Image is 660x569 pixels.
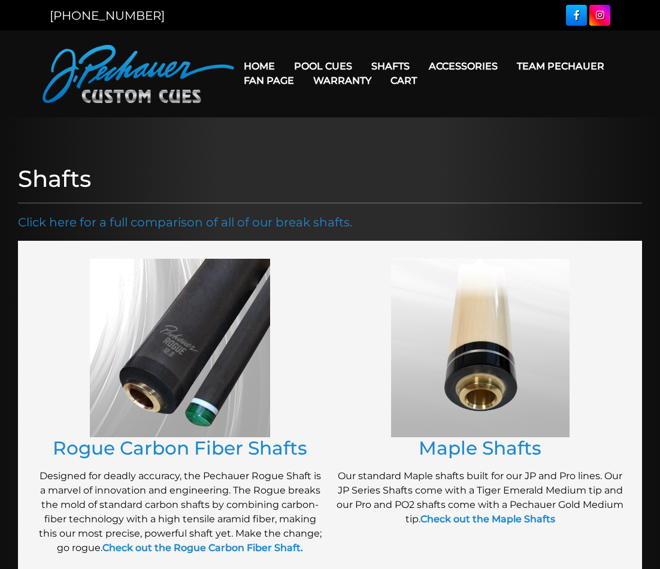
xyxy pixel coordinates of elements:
a: Maple Shafts [419,437,541,459]
h1: Shafts [18,165,642,193]
p: Designed for deadly accuracy, the Pechauer Rogue Shaft is a marvel of innovation and engineering.... [36,469,324,555]
a: Check out the Maple Shafts [420,513,555,525]
p: Our standard Maple shafts built for our JP and Pro lines. Our JP Series Shafts come with a Tiger ... [336,469,624,526]
a: Check out the Rogue Carbon Fiber Shaft. [102,542,303,553]
a: Cart [381,65,426,96]
a: Accessories [419,51,507,81]
a: Warranty [304,65,381,96]
a: Home [234,51,284,81]
a: Fan Page [234,65,304,96]
a: Team Pechauer [507,51,614,81]
a: [PHONE_NUMBER] [50,8,165,23]
a: Rogue Carbon Fiber Shafts [53,437,307,459]
a: Shafts [362,51,419,81]
img: Pechauer Custom Cues [43,45,234,103]
a: Pool Cues [284,51,362,81]
a: Click here for a full comparison of all of our break shafts. [18,215,352,229]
